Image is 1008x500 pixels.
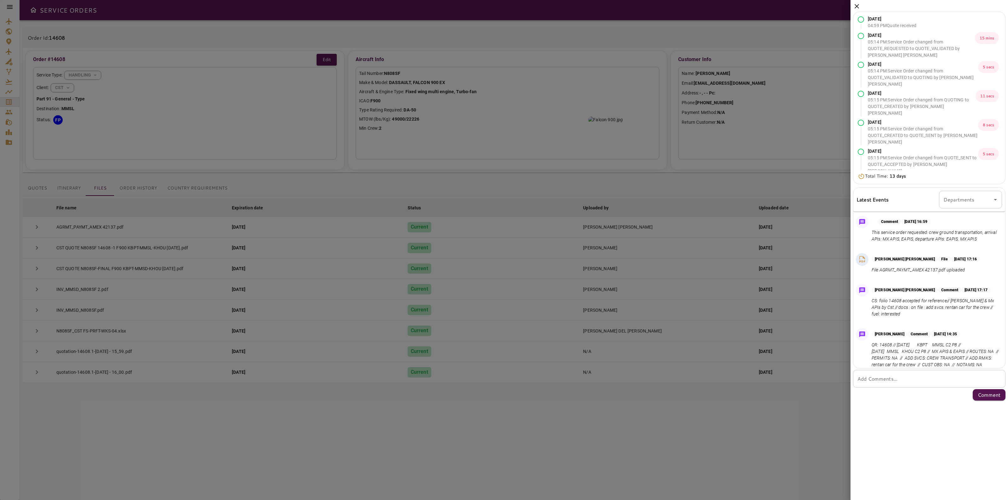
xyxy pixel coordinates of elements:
p: Comment [978,391,1000,399]
p: 05:14 PM : Service Order changed from QUOTE_REQUESTED to QUOTE_VALIDATED by [PERSON_NAME] [PERSON... [868,39,975,59]
button: Comment [973,389,1005,401]
p: Comment [938,287,961,293]
p: [DATE] [868,148,978,155]
p: [PERSON_NAME] [872,331,908,337]
p: 05:15 PM : Service Order changed from QUOTE_SENT to QUOTE_ACCEPTED by [PERSON_NAME] [PERSON_NAME] [868,155,978,174]
p: File [938,256,951,262]
p: 04:59 PM Quote received [868,22,916,29]
p: [DATE] 14:35 [931,331,960,337]
p: QR: 14608 // [DATE] KBPT MMSL C2 P8 // [DATE] MMSL KHOU C2 P8 // MX APIS & EAPIS // ROUTES: NA //... [872,342,999,368]
p: Total Time: [865,173,906,179]
button: Open [991,195,1000,204]
p: 05:14 PM : Service Order changed from QUOTE_VALIDATED to QUOTING by [PERSON_NAME] [PERSON_NAME] [868,68,978,88]
p: [DATE] [868,61,978,68]
h6: Latest Events [856,196,889,204]
b: 13 days [890,173,906,179]
p: Comment [878,219,901,224]
img: Message Icon [858,286,867,295]
p: [DATE] 17:16 [951,256,980,262]
p: [DATE] [868,32,975,39]
p: [DATE] 17:17 [961,287,991,293]
p: 5 secs [978,61,999,73]
p: [PERSON_NAME] [PERSON_NAME] [872,256,938,262]
img: Timer Icon [858,173,865,179]
p: 11 secs [976,90,999,102]
p: 8 secs [978,119,999,131]
p: 15 mins [975,32,999,44]
p: [DATE] [868,90,976,97]
p: Comment [908,331,931,337]
img: Message Icon [858,218,867,226]
p: [PERSON_NAME] [PERSON_NAME] [872,287,938,293]
p: This service order requested: crew ground transportation, arrival APIs: MX APIS, EAPIS, departure... [872,229,999,242]
p: File AGRMT_PAYMT_AMEX 42137.pdf uploaded [872,267,980,273]
p: 5 secs [978,148,999,160]
p: [DATE] 16:59 [901,219,931,224]
p: [DATE] [868,16,916,22]
p: 05:15 PM : Service Order changed from QUOTING to QUOTE_CREATED by [PERSON_NAME] [PERSON_NAME] [868,97,976,116]
p: CS: folio 14608 accepted for reference// [PERSON_NAME] & Mx APIs by Cst // docs : on file : add s... [872,298,999,317]
p: [DATE] [868,119,978,126]
p: 05:15 PM : Service Order changed from QUOTE_CREATED to QUOTE_SENT by [PERSON_NAME] [PERSON_NAME] [868,126,978,145]
img: PDF File [857,255,867,264]
img: Message Icon [858,330,867,339]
